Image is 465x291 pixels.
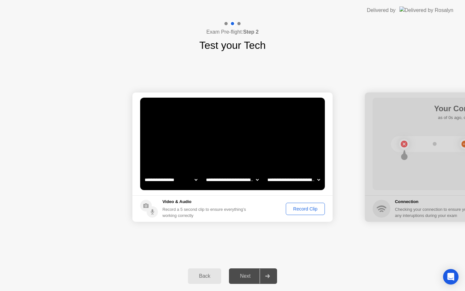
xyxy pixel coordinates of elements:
[443,269,459,285] div: Open Intercom Messenger
[162,206,249,219] div: Record a 5 second clip to ensure everything’s working correctly
[231,273,260,279] div: Next
[286,203,325,215] button: Record Clip
[399,6,453,14] img: Delivered by Rosalyn
[199,38,266,53] h1: Test your Tech
[229,268,277,284] button: Next
[162,199,249,205] h5: Video & Audio
[288,206,323,211] div: Record Clip
[243,29,259,35] b: Step 2
[266,173,321,186] select: Available microphones
[205,173,260,186] select: Available speakers
[190,273,219,279] div: Back
[206,28,259,36] h4: Exam Pre-flight:
[188,268,221,284] button: Back
[143,173,199,186] select: Available cameras
[367,6,396,14] div: Delivered by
